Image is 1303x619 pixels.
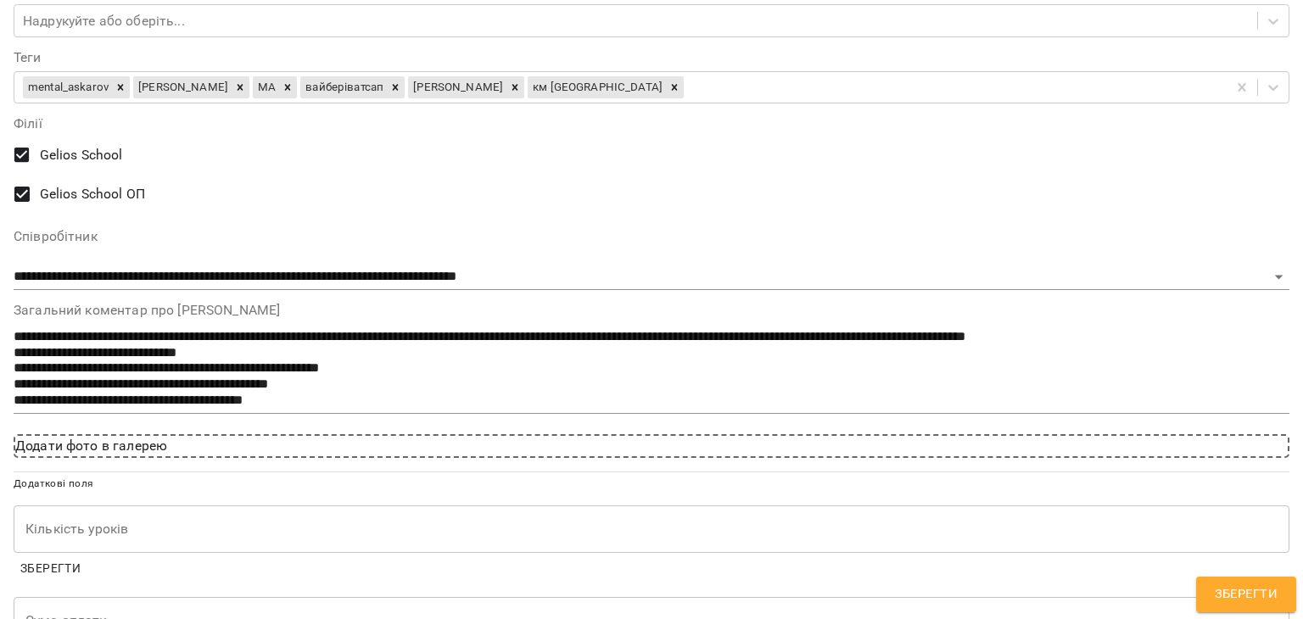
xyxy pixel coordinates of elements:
[1215,583,1278,605] span: Зберегти
[14,304,1289,317] label: Загальний коментар про [PERSON_NAME]
[40,184,145,204] span: Gelios School ОП
[14,230,1289,243] label: Співробітник
[14,553,87,583] button: Зберегти
[23,11,185,31] div: Надрукуйте або оберіть...
[528,76,665,98] div: км [GEOGRAPHIC_DATA]
[40,145,123,165] span: Gelios School
[253,76,278,98] div: МА
[14,477,93,489] span: Додаткові поля
[20,558,81,578] span: Зберегти
[14,434,1289,458] div: Додати фото в галерею
[408,76,506,98] div: [PERSON_NAME]
[23,76,111,98] div: mental_askarov
[14,117,1289,131] label: Філії
[133,76,231,98] div: [PERSON_NAME]
[14,51,1289,64] label: Теги
[1196,577,1296,612] button: Зберегти
[300,76,386,98] div: вайберіватсап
